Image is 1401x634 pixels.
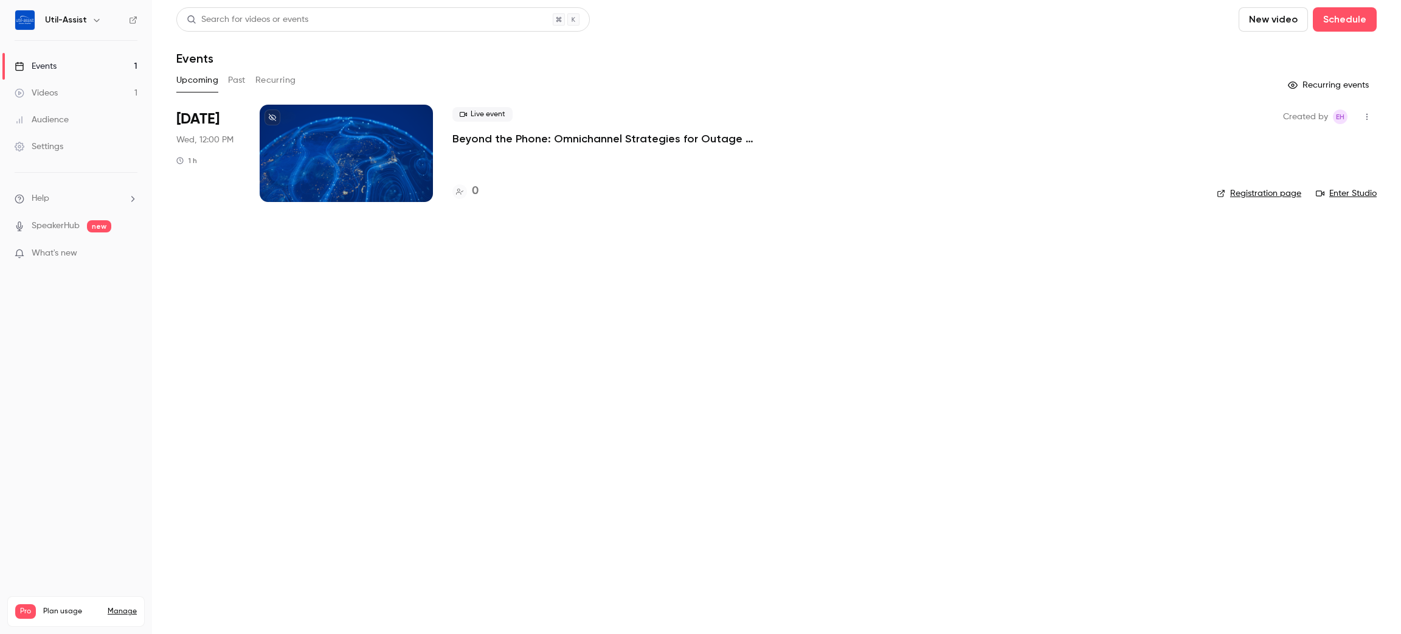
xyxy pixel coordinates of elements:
button: Recurring [255,71,296,90]
div: Events [15,60,57,72]
span: Help [32,192,49,205]
h4: 0 [472,183,479,200]
div: Sep 24 Wed, 12:00 PM (America/Toronto) [176,105,240,202]
div: Settings [15,141,63,153]
span: Wed, 12:00 PM [176,134,233,146]
span: new [87,220,111,232]
h1: Events [176,51,213,66]
span: What's new [32,247,77,260]
a: Manage [108,607,137,616]
a: SpeakerHub [32,220,80,232]
span: Created by [1283,110,1328,124]
a: 0 [452,183,479,200]
img: Util-Assist [15,10,35,30]
button: Upcoming [176,71,218,90]
a: Beyond the Phone: Omnichannel Strategies for Outage Communications [452,131,817,146]
div: Videos [15,87,58,99]
a: Registration page [1217,187,1301,200]
span: Plan usage [43,607,100,616]
h6: Util-Assist [45,14,87,26]
button: Schedule [1313,7,1377,32]
span: Emily Henderson [1333,110,1347,124]
span: Live event [452,107,513,122]
button: Past [228,71,246,90]
button: New video [1239,7,1308,32]
button: Recurring events [1282,75,1377,95]
div: Audience [15,114,69,126]
li: help-dropdown-opener [15,192,137,205]
span: [DATE] [176,110,220,129]
div: 1 h [176,156,197,165]
span: EH [1336,110,1344,124]
a: Enter Studio [1316,187,1377,200]
span: Pro [15,604,36,619]
div: Search for videos or events [187,13,308,26]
